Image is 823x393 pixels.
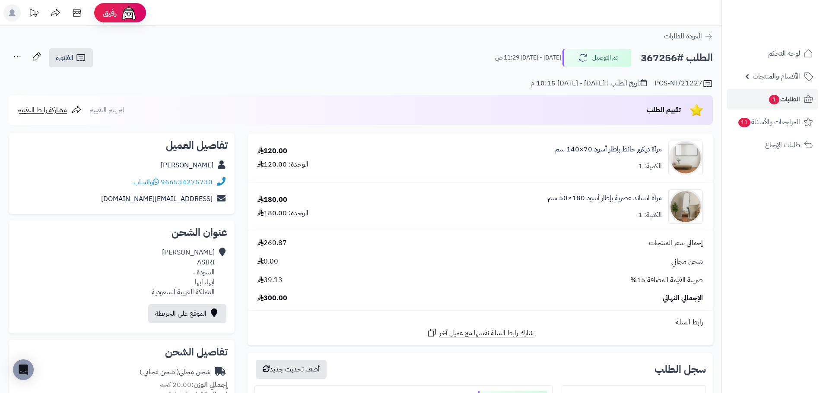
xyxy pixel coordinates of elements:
[257,160,308,170] div: الوحدة: 120.00
[765,139,800,151] span: طلبات الإرجاع
[161,177,213,187] a: 966534275730
[664,31,713,41] a: العودة للطلبات
[727,112,818,132] a: المراجعات والأسئلة11
[257,195,287,205] div: 180.00
[140,367,179,377] span: ( شحن مجاني )
[753,70,800,82] span: الأقسام والمنتجات
[764,6,815,25] img: logo-2.png
[17,105,82,115] a: مشاركة رابط التقييم
[152,248,215,297] div: [PERSON_NAME] ASIRI السودة ، ابها، ابها المملكة العربية السعودية
[103,8,117,18] span: رفيق
[655,79,713,89] div: POS-NT/21227
[768,93,800,105] span: الطلبات
[671,257,703,267] span: شحن مجاني
[548,193,662,203] a: مرآة استاند عصرية بإطار أسود 180×50 سم
[669,189,702,224] img: 1753865142-1-90x90.jpg
[257,238,287,248] span: 260.87
[727,135,818,155] a: طلبات الإرجاع
[56,53,73,63] span: الفاتورة
[257,293,287,303] span: 300.00
[738,118,750,127] span: 11
[531,79,647,88] div: تاريخ الطلب : [DATE] - [DATE] 10:15 م
[769,95,779,104] span: 1
[630,275,703,285] span: ضريبة القيمة المضافة 15%
[638,210,662,220] div: الكمية: 1
[439,328,534,338] span: شارك رابط السلة نفسها مع عميل آخر
[495,53,561,62] small: [DATE] - [DATE] 11:29 ص
[16,347,228,357] h2: تفاصيل الشحن
[555,145,662,154] a: مرآة ديكور حائط بإطار أسود 70×140 سم
[49,48,93,67] a: الفاتورة
[120,4,137,22] img: ai-face.png
[562,49,632,67] button: تم التوصيل
[256,360,327,379] button: أضف تحديث جديد
[13,359,34,380] div: Open Intercom Messenger
[16,227,228,238] h2: عنوان الشحن
[140,367,210,377] div: شحن مجاني
[101,194,213,204] a: [EMAIL_ADDRESS][DOMAIN_NAME]
[251,318,709,327] div: رابط السلة
[737,116,800,128] span: المراجعات والأسئلة
[647,105,681,115] span: تقييم الطلب
[257,275,283,285] span: 39.13
[768,47,800,60] span: لوحة التحكم
[23,4,44,24] a: تحديثات المنصة
[159,380,228,390] small: 20.00 كجم
[638,161,662,171] div: الكمية: 1
[191,380,228,390] strong: إجمالي الوزن:
[727,43,818,64] a: لوحة التحكم
[89,105,124,115] span: لم يتم التقييم
[427,327,534,338] a: شارك رابط السلة نفسها مع عميل آخر
[649,238,703,248] span: إجمالي سعر المنتجات
[669,141,702,175] img: 1753776948-1-90x90.jpg
[257,208,308,218] div: الوحدة: 180.00
[727,89,818,110] a: الطلبات1
[148,304,226,323] a: الموقع على الخريطة
[257,146,287,156] div: 120.00
[641,49,713,67] h2: الطلب #367256
[257,257,278,267] span: 0.00
[16,140,228,151] h2: تفاصيل العميل
[17,105,67,115] span: مشاركة رابط التقييم
[655,364,706,374] h3: سجل الطلب
[133,177,159,187] a: واتساب
[161,160,213,170] a: [PERSON_NAME]
[664,31,702,41] span: العودة للطلبات
[663,293,703,303] span: الإجمالي النهائي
